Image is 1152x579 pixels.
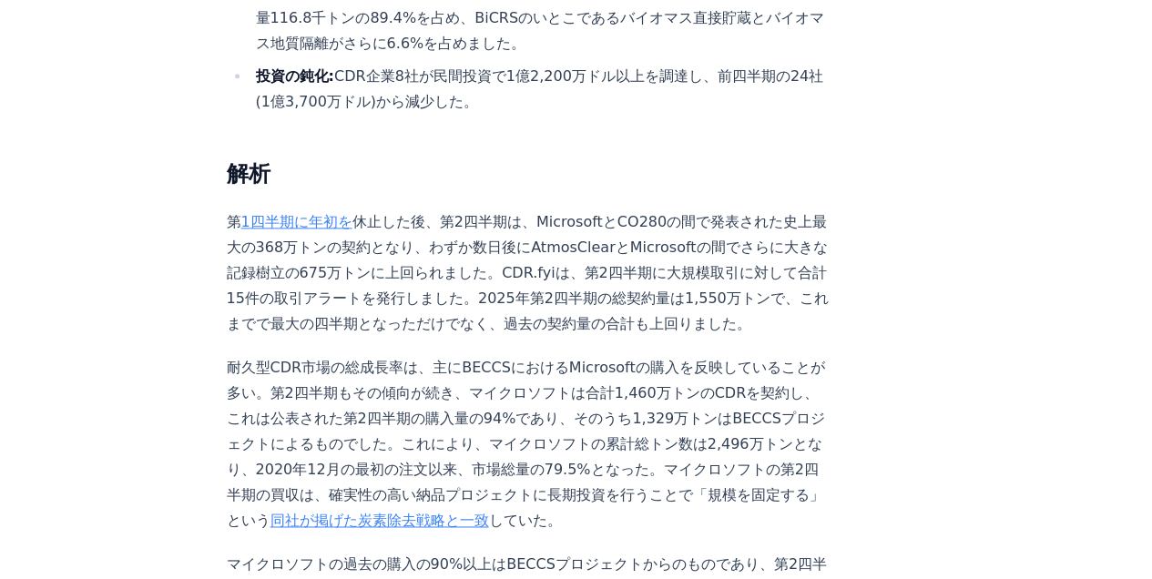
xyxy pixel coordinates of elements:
p: 第 休止した後、第2四半期は、MicrosoftとCO280の間で発表された史上最大の368万トンの契約となり、わずか数日後にAtmosClearとMicrosoftの間でさらに大きな記録樹立の... [227,209,830,337]
h2: 解析 [227,158,830,188]
p: 耐久型CDR市場の総成長率は、主にBECCSにおけるMicrosoftの購入を反映していることが多い。第2四半期もその傾向が続き、マイクロソフトは合計1,460万トンのCDRを契約し、これは公表... [227,355,830,533]
a: 1四半期に年初を [241,213,352,230]
li: CDR企業8社が民間投資で1億2,200万ドル以上を調達し、前四半期の24社(1億3,700万ドル)から減少した。 [250,64,830,115]
a: 同社が掲げた炭素除去戦略と一致 [270,512,489,529]
strong: 投資の鈍化: [256,67,334,85]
